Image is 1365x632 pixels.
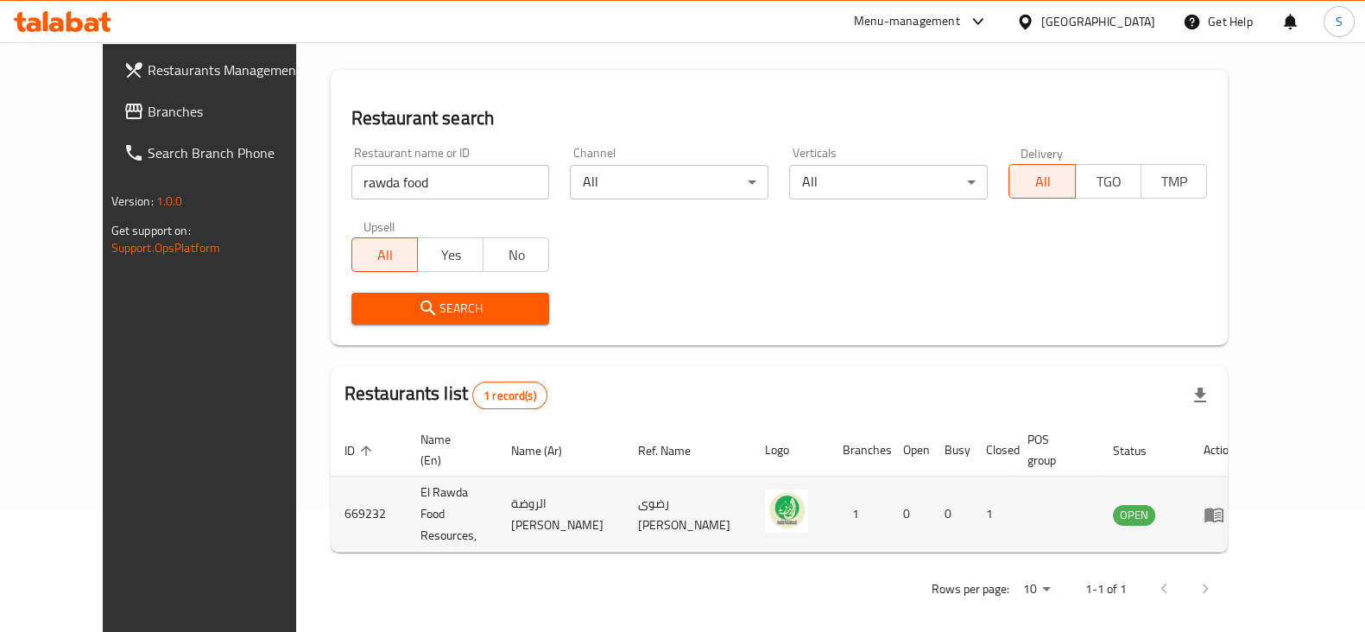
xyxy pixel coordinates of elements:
a: Support.OpsPlatform [111,237,221,259]
td: 0 [889,477,931,553]
div: Menu-management [854,11,960,32]
span: ID [344,440,377,461]
a: Restaurants Management [110,49,331,91]
span: S [1336,12,1343,31]
button: TMP [1141,164,1207,199]
td: رضوى [PERSON_NAME] [624,477,751,553]
span: Version: [111,190,154,212]
span: All [1016,169,1068,194]
span: TGO [1083,169,1134,194]
button: Yes [417,237,483,272]
th: Action [1190,424,1249,477]
span: All [359,243,411,268]
h2: Restaurants list [344,381,547,409]
span: Get support on: [111,219,191,242]
span: 1 record(s) [473,388,547,404]
span: Branches [148,101,317,122]
span: Restaurants Management [148,60,317,80]
button: TGO [1075,164,1141,199]
table: enhanced table [331,424,1249,553]
p: 1-1 of 1 [1084,578,1126,600]
a: Search Branch Phone [110,132,331,174]
div: Total records count [472,382,547,409]
button: All [1008,164,1075,199]
div: [GEOGRAPHIC_DATA] [1041,12,1155,31]
h2: Restaurant search [351,105,1208,131]
label: Upsell [363,220,395,232]
span: Search Branch Phone [148,142,317,163]
a: Branches [110,91,331,132]
input: Search for restaurant name or ID.. [351,165,550,199]
td: 0 [931,477,972,553]
span: No [490,243,542,268]
button: All [351,237,418,272]
span: TMP [1148,169,1200,194]
label: Delivery [1021,147,1064,159]
td: 1 [972,477,1014,553]
th: Busy [931,424,972,477]
span: Name (Ar) [511,440,585,461]
th: Open [889,424,931,477]
div: All [570,165,768,199]
td: 669232 [331,477,407,553]
span: Status [1113,440,1169,461]
p: Rows per page: [931,578,1008,600]
span: Search [365,298,536,319]
div: Export file [1179,375,1221,416]
div: OPEN [1113,505,1155,526]
span: POS group [1027,429,1078,471]
button: No [483,237,549,272]
img: El Rawda Food Resources, [765,490,808,533]
td: الروضة [PERSON_NAME] [497,477,624,553]
span: Yes [425,243,477,268]
button: Search [351,293,550,325]
td: 1 [829,477,889,553]
span: Name (En) [420,429,477,471]
th: Closed [972,424,1014,477]
td: El Rawda Food Resources, [407,477,497,553]
span: 1.0.0 [156,190,183,212]
th: Logo [751,424,829,477]
span: OPEN [1113,505,1155,525]
div: Rows per page: [1015,577,1057,603]
th: Branches [829,424,889,477]
span: Ref. Name [638,440,713,461]
div: All [789,165,988,199]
